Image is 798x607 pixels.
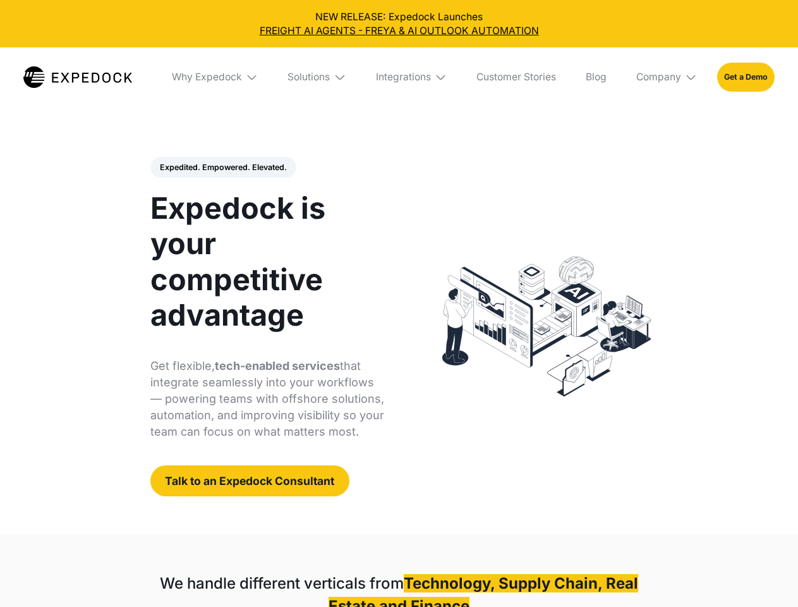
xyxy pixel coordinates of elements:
a: Talk to an Expedock Consultant [150,465,349,496]
div: Company [636,71,681,83]
p: Get flexible, that integrate seamlessly into your workflows — powering teams with offshore soluti... [150,358,385,440]
a: FREIGHT AI AGENTS - FREYA & AI OUTLOOK AUTOMATION [10,24,789,38]
a: Customer Stories [466,47,565,107]
div: NEW RELEASE: Expedock Launches [10,10,789,38]
h1: Expedock is your competitive advantage [150,190,385,333]
div: Company [626,47,707,107]
div: Integrations [376,71,431,83]
div: Solutions [287,71,330,83]
a: Get a Demo [717,63,775,91]
div: Why Expedock [172,71,242,83]
strong: tech-enabled services [215,359,340,372]
div: Integrations [366,47,457,107]
div: Solutions [278,47,356,107]
strong: We handle different verticals from [160,574,404,592]
div: Why Expedock [162,47,268,107]
a: Blog [576,47,616,107]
